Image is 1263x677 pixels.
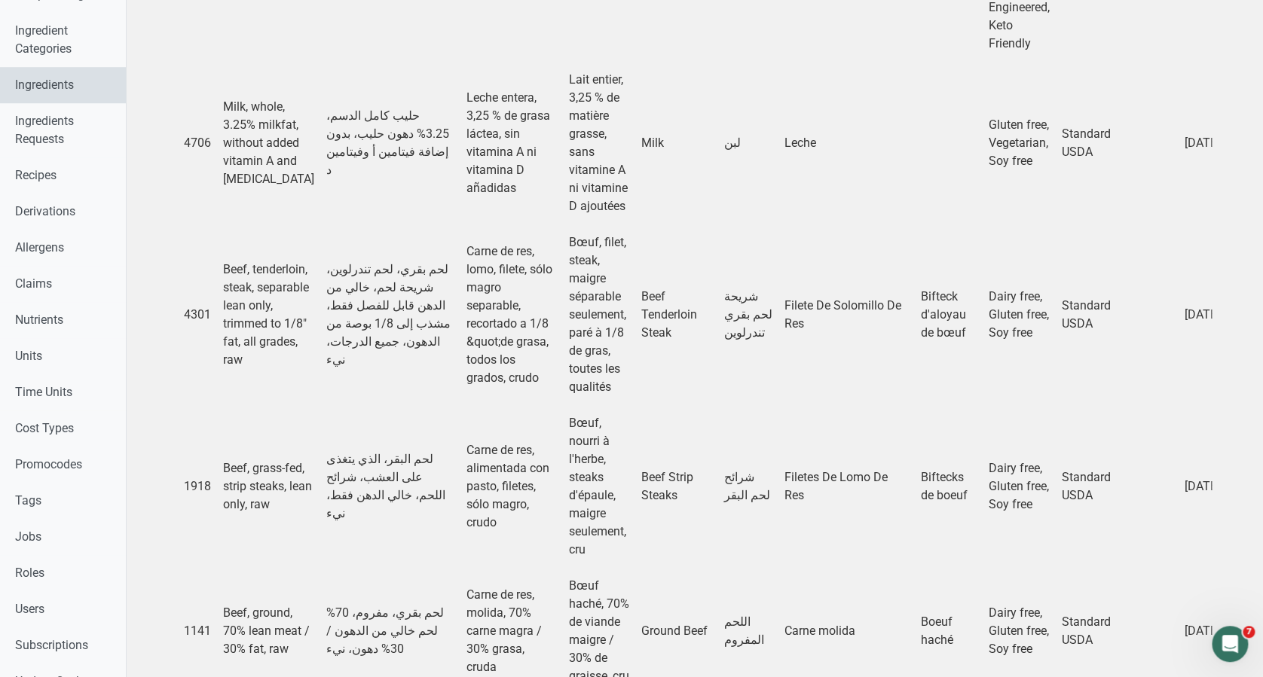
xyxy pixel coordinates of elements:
td: Beef, tenderloin, steak, separable lean only, trimmed to 1/8" fat, all grades, raw [217,224,320,405]
td: 4301 [178,224,217,405]
td: Beef Strip Steaks [635,405,718,568]
td: Milk [635,62,718,224]
td: Beef Tenderloin Steak [635,224,718,405]
td: Bifteck d'aloyau de bœuf [915,224,983,405]
td: لحم البقر، الذي يتغذى على العشب، شرائح اللحم، خالي الدهن فقط، نيء [320,405,460,568]
td: لبن [718,62,778,224]
td: Biftecks de boeuf [915,405,983,568]
td: [DATE] [1179,405,1241,568]
td: 4706 [178,62,217,224]
td: Beef, grass-fed, strip steaks, lean only, raw [217,405,320,568]
td: Carne de res, lomo, filete, sólo magro separable, recortado a 1/8 &quot;de grasa, todos los grado... [460,224,563,405]
td: لحم بقري، لحم تندرلوين، شريحة لحم، خالي من الدهن قابل للفصل فقط، مشذب إلى 1/8 بوصة من الدهون، جمي... [320,224,460,405]
td: Filete De Solomillo De Res [778,224,915,405]
td: حليب كامل الدسم، 3.25% دهون حليب، بدون إضافة فيتامين أ وفيتامين د [320,62,460,224]
td: Filetes De Lomo De Res [778,405,915,568]
td: Leche entera, 3,25 % de grasa láctea, sin vitamina A ni vitamina D añadidas [460,62,563,224]
td: 1918 [178,405,217,568]
td: Leche [778,62,915,224]
td: Standard USDA [1056,405,1117,568]
td: شرائح لحم البقر [718,405,778,568]
iframe: Intercom live chat [1212,626,1248,662]
td: Lait entier, 3,25 % de matière grasse, sans vitamine A ni vitamine D ajoutées [563,62,635,224]
td: Carne de res, alimentada con pasto, filetes, sólo magro, crudo [460,405,563,568]
td: Bœuf, filet, steak, maigre séparable seulement, paré à 1/8 de gras, toutes les qualités [563,224,635,405]
td: Milk, whole, 3.25% milkfat, without added vitamin A and [MEDICAL_DATA] [217,62,320,224]
td: Dairy free, Gluten free, Soy free [983,405,1056,568]
span: 7 [1243,626,1255,638]
td: Bœuf, nourri à l'herbe, steaks d'épaule, maigre seulement, cru [563,405,635,568]
td: شريحة لحم بقري تندرلوين [718,224,778,405]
